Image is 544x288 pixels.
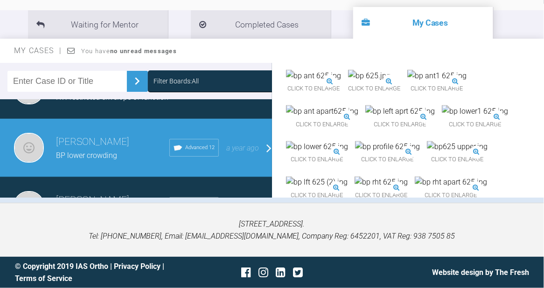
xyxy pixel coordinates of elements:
li: My Cases [353,7,493,39]
h3: [PERSON_NAME] [56,134,169,150]
img: bp left aprt 625.jpg [365,105,435,117]
span: Click to enlarge [355,153,420,167]
img: bp lft 625 (2).jpg [286,177,348,189]
li: Completed Cases [191,10,331,39]
img: bp625 upper.jpg [427,141,488,153]
li: Waiting for Mentor [28,10,168,39]
span: You have [81,48,177,55]
img: bp profile 625.jpg [355,141,420,153]
a: Privacy Policy [114,262,160,271]
span: Click to enlarge [355,189,408,203]
img: chevronRight.28bd32b0.svg [130,74,145,89]
p: [STREET_ADDRESS]. Tel: [PHONE_NUMBER], Email: [EMAIL_ADDRESS][DOMAIN_NAME], Company Reg: 6452201,... [15,218,529,242]
span: Click to enlarge [407,82,467,96]
img: Roekshana Shar [14,191,44,221]
strong: no unread messages [110,48,177,55]
span: Advanced 12 [185,144,215,152]
span: Click to enlarge [286,117,358,132]
div: © Copyright 2019 IAS Ortho | | [15,261,186,284]
span: Click to enlarge [442,117,508,132]
span: Click to enlarge [286,82,341,96]
span: Click to enlarge [286,153,348,167]
img: Roekshana Shar [14,133,44,163]
span: Click to enlarge [427,153,488,167]
span: Click to enlarge [286,189,348,203]
img: bp rht 625.jpg [355,177,408,189]
a: Website design by The Fresh [432,268,529,277]
input: Enter Case ID or Title [7,71,127,92]
img: bp rht apart 625.jpg [415,177,487,189]
div: Filter Boards: All [153,76,199,86]
img: bp ant apart625.jpg [286,105,358,117]
img: bp ant 625.jpg [286,70,341,82]
img: bp 625.jpg [348,70,391,82]
span: a year ago [226,144,259,152]
span: My Cases [14,46,62,55]
img: bp lower1 625.jpg [442,105,508,117]
span: Click to enlarge [348,82,400,96]
span: Click to enlarge [415,189,487,203]
span: BP lower crowding [56,151,117,160]
a: Terms of Service [15,274,72,283]
img: bp ant1 625.jpg [407,70,467,82]
img: bp lower 625.jpg [286,141,348,153]
span: Click to enlarge [365,117,435,132]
